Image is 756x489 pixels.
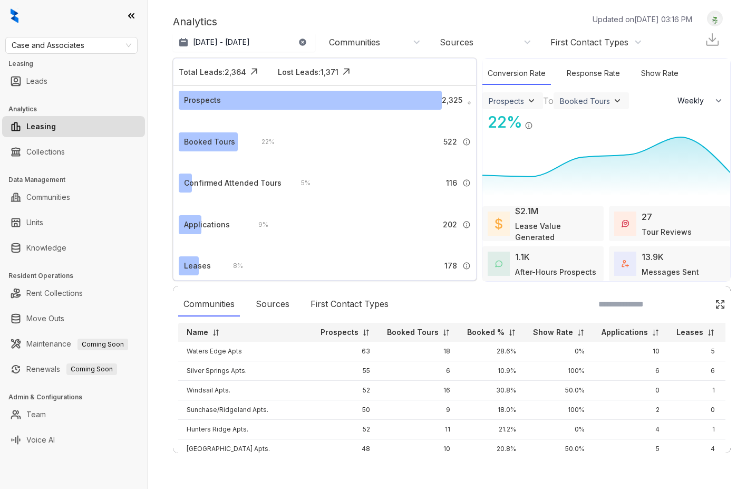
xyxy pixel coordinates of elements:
[26,71,47,92] a: Leads
[250,292,295,317] div: Sources
[467,327,505,338] p: Booked %
[442,94,462,106] span: 2,325
[495,217,502,229] img: LeaseValue
[622,260,629,267] img: TotalFum
[459,420,525,439] td: 21.2%
[693,300,702,309] img: SearchIcon
[593,439,668,459] td: 5
[290,177,311,189] div: 5 %
[442,329,450,337] img: sorting
[459,381,525,400] td: 30.8%
[2,141,145,162] li: Collections
[312,342,379,361] td: 63
[525,121,533,130] img: Info
[2,429,145,450] li: Voice AI
[178,381,312,400] td: Windsail Apts.
[526,95,537,106] img: ViewFilterArrow
[312,439,379,459] td: 48
[379,342,459,361] td: 18
[26,404,46,425] a: Team
[707,329,715,337] img: sorting
[379,381,459,400] td: 16
[2,404,145,425] li: Team
[622,220,629,227] img: TourReviews
[26,212,43,233] a: Units
[459,361,525,381] td: 10.9%
[525,400,593,420] td: 100%
[668,420,723,439] td: 1
[187,327,208,338] p: Name
[379,361,459,381] td: 6
[26,429,55,450] a: Voice AI
[184,136,235,148] div: Booked Tours
[66,363,117,375] span: Coming Soon
[379,420,459,439] td: 11
[652,329,660,337] img: sorting
[26,283,83,304] a: Rent Collections
[312,381,379,400] td: 52
[707,13,722,24] img: UserAvatar
[482,110,522,134] div: 22 %
[668,439,723,459] td: 4
[593,420,668,439] td: 4
[533,112,549,128] img: Click Icon
[525,420,593,439] td: 0%
[2,308,145,329] li: Move Outs
[2,333,145,354] li: Maintenance
[184,219,230,231] div: Applications
[379,400,459,420] td: 9
[593,381,668,400] td: 0
[2,187,145,208] li: Communities
[2,359,145,380] li: Renewals
[440,36,473,48] div: Sources
[642,266,699,277] div: Messages Sent
[642,210,652,223] div: 27
[8,104,147,114] h3: Analytics
[543,94,554,107] div: To
[515,220,598,243] div: Lease Value Generated
[173,14,217,30] p: Analytics
[26,187,70,208] a: Communities
[2,283,145,304] li: Rent Collections
[329,36,380,48] div: Communities
[715,299,725,310] img: Click Icon
[459,342,525,361] td: 28.6%
[8,392,147,402] h3: Admin & Configurations
[462,220,471,229] img: Info
[362,329,370,337] img: sorting
[178,439,312,459] td: [GEOGRAPHIC_DATA] Apts.
[338,64,354,80] img: Click Icon
[593,342,668,361] td: 10
[515,205,538,217] div: $2.1M
[178,420,312,439] td: Hunters Ridge Apts.
[489,97,524,106] div: Prospects
[668,400,723,420] td: 0
[26,237,66,258] a: Knowledge
[515,266,596,277] div: After-Hours Prospects
[482,62,551,85] div: Conversion Rate
[26,359,117,380] a: RenewalsComing Soon
[668,381,723,400] td: 1
[178,342,312,361] td: Waters Edge Apts
[446,177,457,189] span: 116
[178,400,312,420] td: Sunchase/Ridgeland Apts.
[525,381,593,400] td: 50.0%
[593,361,668,381] td: 6
[704,32,720,47] img: Download
[8,59,147,69] h3: Leasing
[178,292,240,317] div: Communities
[668,342,723,361] td: 5
[642,251,664,263] div: 13.9K
[387,327,439,338] p: Booked Tours
[379,439,459,459] td: 10
[278,66,338,78] div: Lost Leads: 1,371
[671,91,730,110] button: Weekly
[248,219,268,231] div: 9 %
[193,37,250,47] p: [DATE] - [DATE]
[508,329,516,337] img: sorting
[593,400,668,420] td: 2
[2,116,145,137] li: Leasing
[636,62,684,85] div: Show Rate
[2,212,145,233] li: Units
[173,33,315,52] button: [DATE] - [DATE]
